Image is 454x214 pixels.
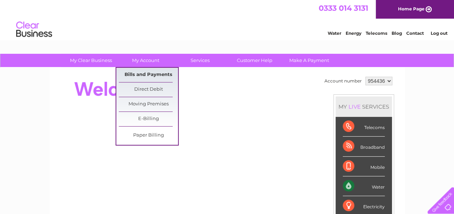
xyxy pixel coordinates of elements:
div: Water [343,176,385,196]
a: Direct Debit [119,82,178,97]
a: Contact [406,30,424,36]
a: E-Billing [119,112,178,126]
a: 0333 014 3131 [319,4,368,13]
a: Services [170,54,230,67]
a: Make A Payment [280,54,339,67]
div: LIVE [347,103,362,110]
a: Moving Premises [119,97,178,111]
a: Customer Help [225,54,284,67]
a: Water [328,30,341,36]
a: Blog [392,30,402,36]
a: Telecoms [366,30,387,36]
a: Paper Billing [119,128,178,143]
a: My Clear Business [61,54,121,67]
div: MY SERVICES [336,96,392,117]
a: Log out [430,30,447,36]
div: Broadband [343,137,385,156]
div: Mobile [343,157,385,176]
div: Clear Business is a trading name of Verastar Limited (registered in [GEOGRAPHIC_DATA] No. 3667643... [58,4,397,35]
a: Bills and Payments [119,68,178,82]
img: logo.png [16,19,52,41]
td: Account number [323,75,364,87]
a: Energy [346,30,361,36]
div: Telecoms [343,117,385,137]
a: My Account [116,54,175,67]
